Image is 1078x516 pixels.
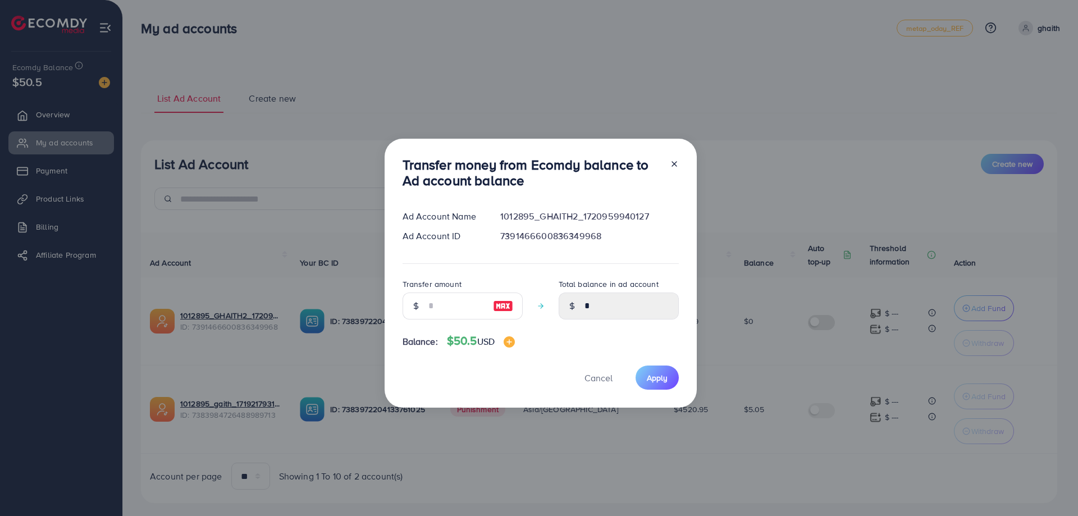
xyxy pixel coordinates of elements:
[394,210,492,223] div: Ad Account Name
[1030,465,1070,508] iframe: Chat
[636,366,679,390] button: Apply
[403,335,438,348] span: Balance:
[491,210,687,223] div: 1012895_GHAITH2_1720959940127
[477,335,495,348] span: USD
[570,366,627,390] button: Cancel
[584,372,613,384] span: Cancel
[559,278,659,290] label: Total balance in ad account
[647,372,668,383] span: Apply
[394,230,492,243] div: Ad Account ID
[403,157,661,189] h3: Transfer money from Ecomdy balance to Ad account balance
[491,230,687,243] div: 7391466600836349968
[504,336,515,348] img: image
[493,299,513,313] img: image
[447,334,515,348] h4: $50.5
[403,278,462,290] label: Transfer amount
